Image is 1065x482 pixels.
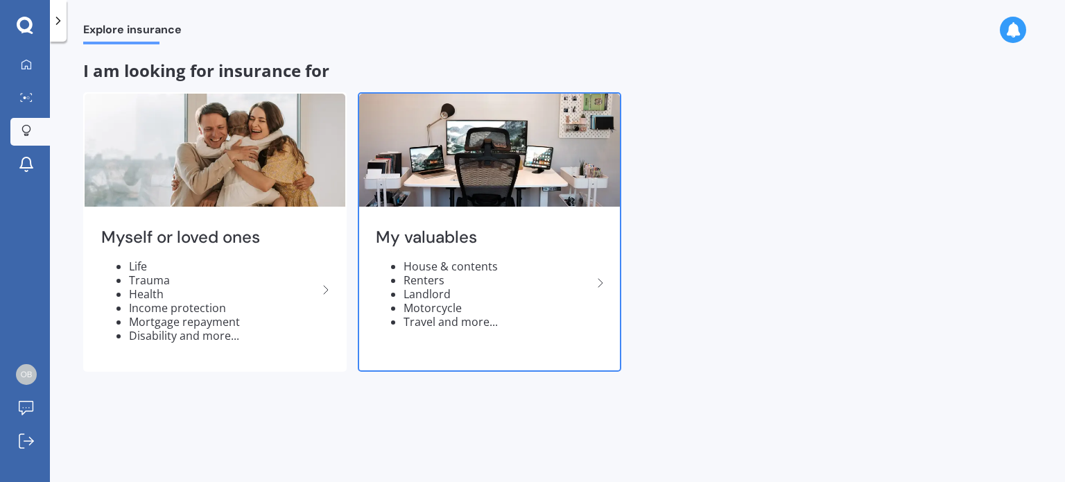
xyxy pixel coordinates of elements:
[404,273,592,287] li: Renters
[83,59,329,82] span: I am looking for insurance for
[16,364,37,385] img: a2f80e4e91cacdd1609ea3f8c7cd7cc8
[129,329,318,343] li: Disability and more...
[129,273,318,287] li: Trauma
[83,23,182,42] span: Explore insurance
[359,94,620,207] img: My valuables
[404,301,592,315] li: Motorcycle
[376,227,592,248] h2: My valuables
[129,259,318,273] li: Life
[404,259,592,273] li: House & contents
[101,227,318,248] h2: Myself or loved ones
[129,315,318,329] li: Mortgage repayment
[85,94,345,207] img: Myself or loved ones
[129,287,318,301] li: Health
[404,315,592,329] li: Travel and more...
[404,287,592,301] li: Landlord
[129,301,318,315] li: Income protection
